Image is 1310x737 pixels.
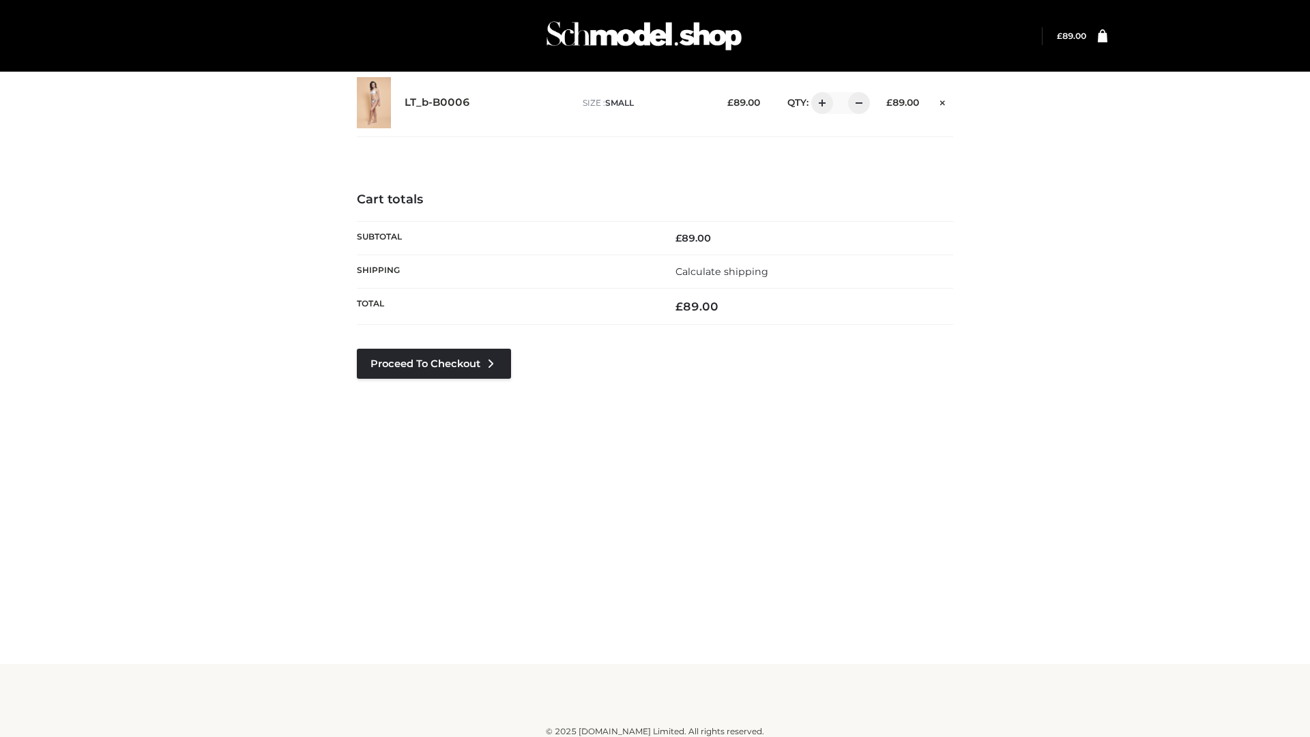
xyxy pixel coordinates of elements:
a: Proceed to Checkout [357,349,511,379]
span: £ [1057,31,1062,41]
span: £ [675,232,682,244]
bdi: 89.00 [675,232,711,244]
img: Schmodel Admin 964 [542,9,746,63]
a: LT_b-B0006 [405,96,470,109]
th: Subtotal [357,221,655,255]
a: £89.00 [1057,31,1086,41]
bdi: 89.00 [886,97,919,108]
span: £ [675,300,683,313]
a: Calculate shipping [675,265,768,278]
bdi: 89.00 [1057,31,1086,41]
a: Remove this item [933,92,953,110]
bdi: 89.00 [727,97,760,108]
bdi: 89.00 [675,300,718,313]
span: £ [727,97,733,108]
span: £ [886,97,892,108]
div: QTY: [774,92,865,114]
h4: Cart totals [357,192,953,207]
span: SMALL [605,98,634,108]
th: Shipping [357,255,655,288]
th: Total [357,289,655,325]
p: size : [583,97,706,109]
